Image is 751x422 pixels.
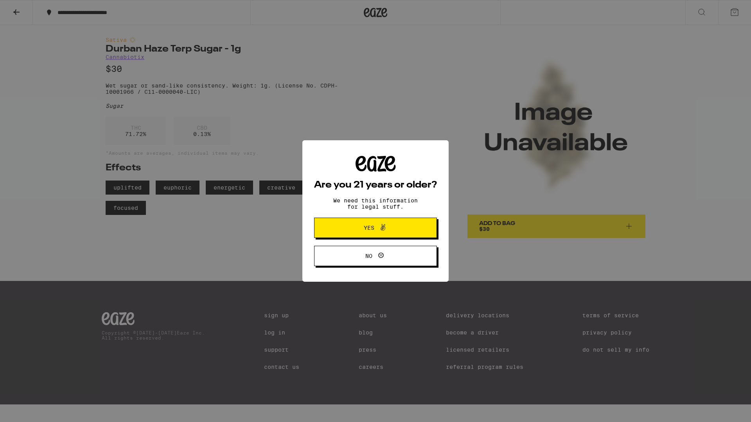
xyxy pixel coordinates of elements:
[364,225,374,231] span: Yes
[327,197,424,210] p: We need this information for legal stuff.
[314,181,437,190] h2: Are you 21 years or older?
[314,246,437,266] button: No
[365,253,372,259] span: No
[314,218,437,238] button: Yes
